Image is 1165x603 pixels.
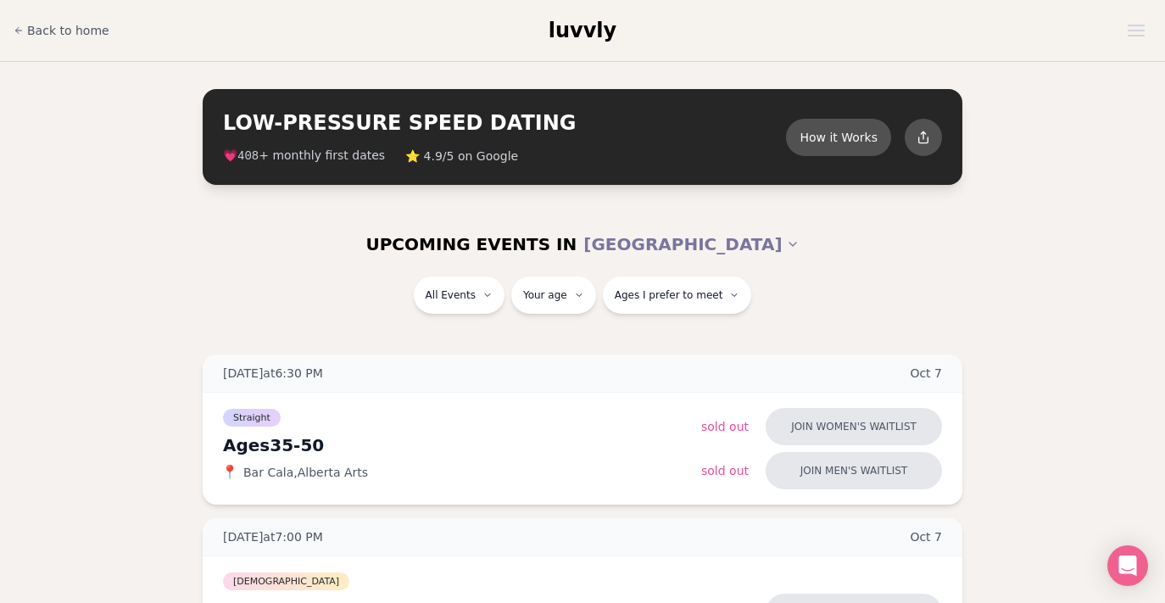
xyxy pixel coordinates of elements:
[511,276,596,314] button: Your age
[701,464,749,477] span: Sold Out
[910,365,942,382] span: Oct 7
[223,466,237,479] span: 📍
[223,572,349,590] span: [DEMOGRAPHIC_DATA]
[603,276,752,314] button: Ages I prefer to meet
[365,232,577,256] span: UPCOMING EVENTS IN
[405,148,518,165] span: ⭐ 4.9/5 on Google
[549,19,616,42] span: luvvly
[223,528,323,545] span: [DATE] at 7:00 PM
[615,288,723,302] span: Ages I prefer to meet
[243,464,368,481] span: Bar Cala , Alberta Arts
[426,288,476,302] span: All Events
[27,22,109,39] span: Back to home
[14,14,109,47] a: Back to home
[1121,18,1151,43] button: Open menu
[701,420,749,433] span: Sold Out
[910,528,942,545] span: Oct 7
[766,408,942,445] button: Join women's waitlist
[223,147,385,165] span: 💗 + monthly first dates
[1107,545,1148,586] div: Open Intercom Messenger
[583,226,799,263] button: [GEOGRAPHIC_DATA]
[766,452,942,489] button: Join men's waitlist
[523,288,567,302] span: Your age
[237,149,259,163] span: 408
[414,276,504,314] button: All Events
[786,119,891,156] button: How it Works
[223,409,281,427] span: Straight
[223,365,323,382] span: [DATE] at 6:30 PM
[223,109,786,137] h2: LOW-PRESSURE SPEED DATING
[223,433,701,457] div: Ages 35-50
[549,17,616,44] a: luvvly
